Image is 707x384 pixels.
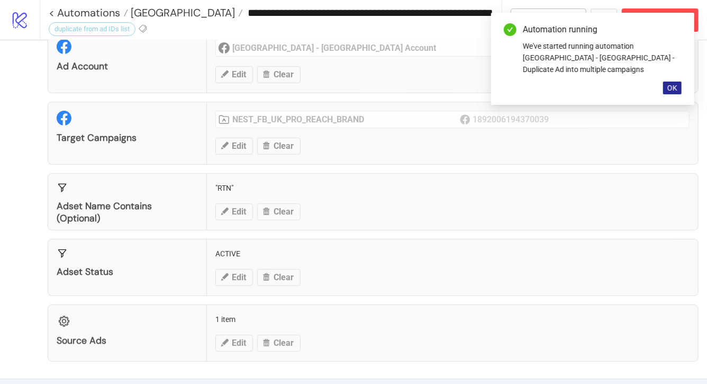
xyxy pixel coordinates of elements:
div: duplicate from ad IDs list [49,22,135,36]
span: check-circle [504,23,516,36]
div: Automation running [523,23,682,36]
div: We've started running automation [GEOGRAPHIC_DATA] - [GEOGRAPHIC_DATA] - Duplicate Ad into multip... [523,40,682,75]
a: < Automations [49,7,128,18]
button: ... [591,8,618,32]
button: To Builder [511,8,587,32]
a: [GEOGRAPHIC_DATA] [128,7,243,18]
button: Abort Run [622,8,699,32]
span: [GEOGRAPHIC_DATA] [128,6,235,20]
button: OK [663,82,682,94]
span: OK [667,84,677,92]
